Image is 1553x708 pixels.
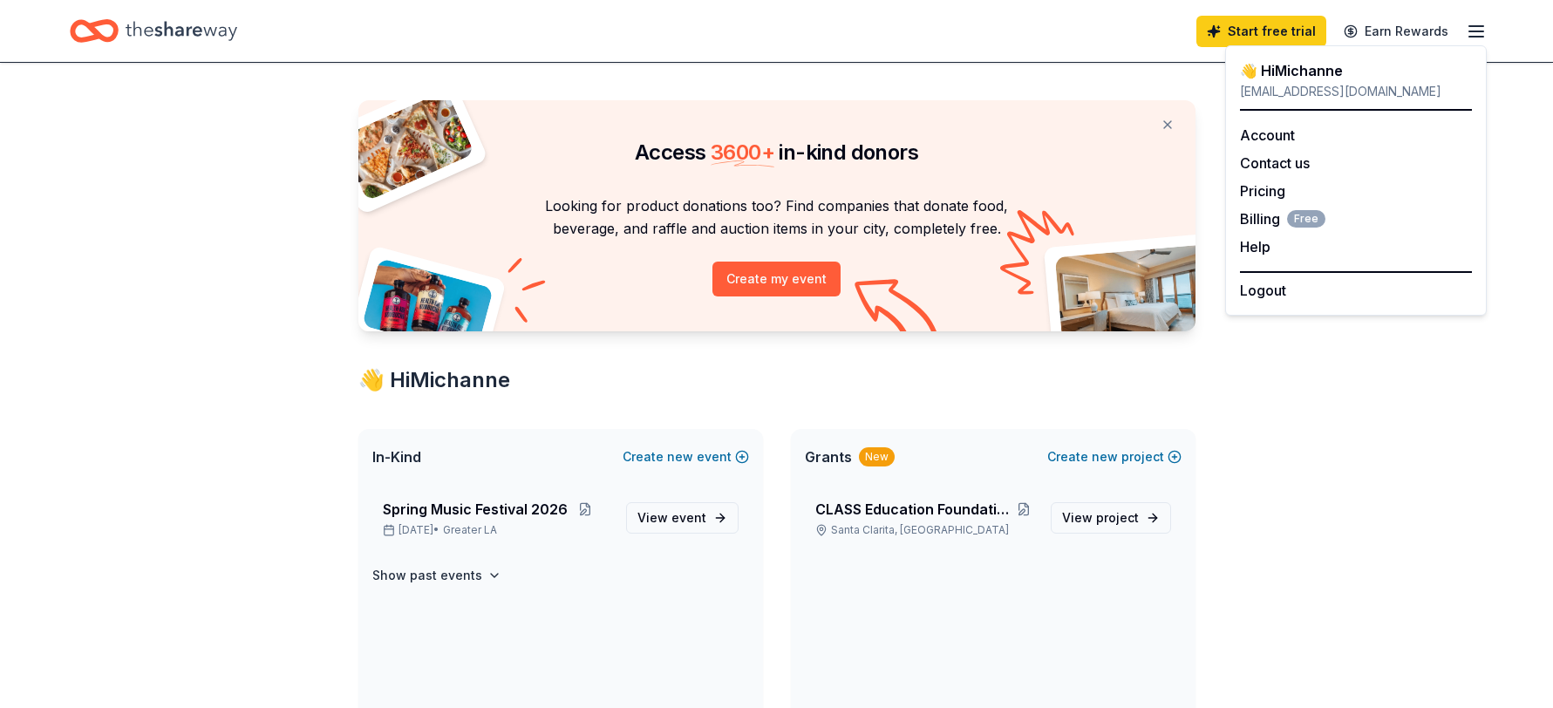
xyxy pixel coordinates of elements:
span: project [1096,510,1139,525]
span: Access in-kind donors [635,140,918,165]
span: Free [1287,210,1325,228]
a: View event [626,502,739,534]
a: View project [1051,502,1171,534]
img: Curvy arrow [855,279,942,344]
span: View [1062,507,1139,528]
div: New [859,447,895,466]
span: CLASS Education Foundation and VAPA [815,499,1011,520]
span: In-Kind [372,446,421,467]
span: Spring Music Festival 2026 [383,499,568,520]
div: 👋 Hi Michanne [358,366,1195,394]
span: Grants [805,446,852,467]
p: [DATE] • [383,523,612,537]
span: View [637,507,706,528]
span: new [1092,446,1118,467]
a: Earn Rewards [1333,16,1459,47]
p: Santa Clarita, [GEOGRAPHIC_DATA] [815,523,1037,537]
span: Greater LA [443,523,497,537]
button: Create my event [712,262,841,296]
button: Logout [1240,280,1286,301]
span: Billing [1240,208,1325,229]
button: Help [1240,236,1270,257]
span: event [671,510,706,525]
a: Home [70,10,237,51]
span: new [667,446,693,467]
p: Looking for product donations too? Find companies that donate food, beverage, and raffle and auct... [379,194,1175,241]
button: Contact us [1240,153,1310,174]
a: Start free trial [1196,16,1326,47]
a: Account [1240,126,1295,144]
a: Pricing [1240,182,1285,200]
img: Pizza [338,90,474,201]
span: 3600 + [711,140,774,165]
button: Createnewevent [623,446,749,467]
div: [EMAIL_ADDRESS][DOMAIN_NAME] [1240,81,1472,102]
button: Createnewproject [1047,446,1182,467]
div: 👋 Hi Michanne [1240,60,1472,81]
button: Show past events [372,565,501,586]
button: BillingFree [1240,208,1325,229]
h4: Show past events [372,565,482,586]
